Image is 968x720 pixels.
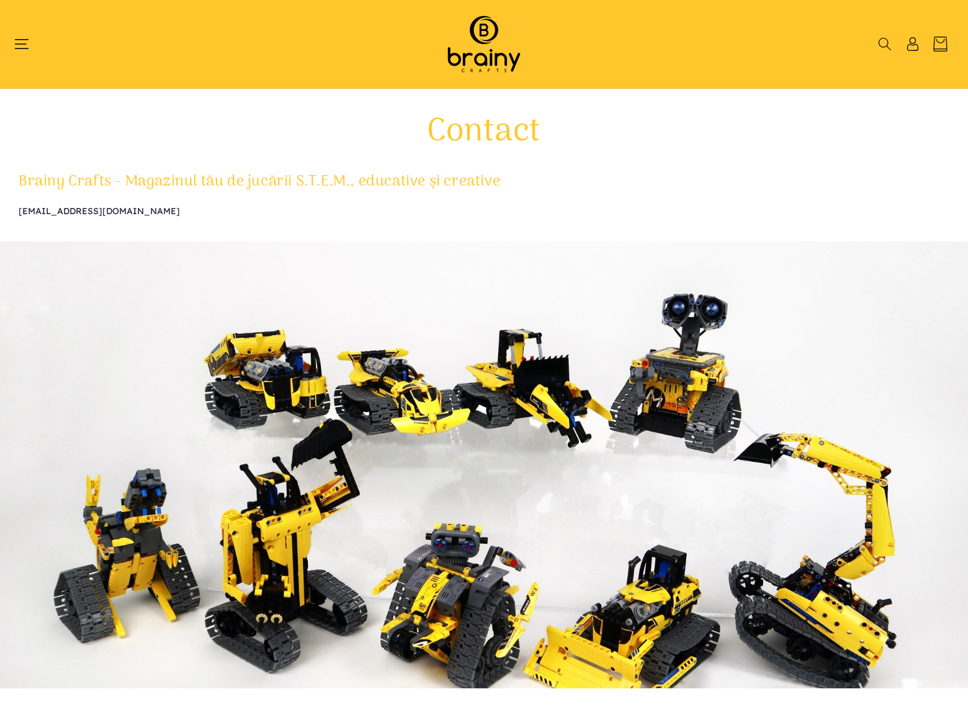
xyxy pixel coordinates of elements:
summary: Căutați [877,37,892,51]
img: Brainy Crafts [431,12,537,76]
span: [EMAIL_ADDRESS][DOMAIN_NAME] [19,205,180,217]
h2: Brainy Crafts - Magazinul tău de jucării S.T.E.M., educative și creative [19,172,949,191]
summary: Meniu [20,37,35,51]
h1: Contact [19,111,949,153]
